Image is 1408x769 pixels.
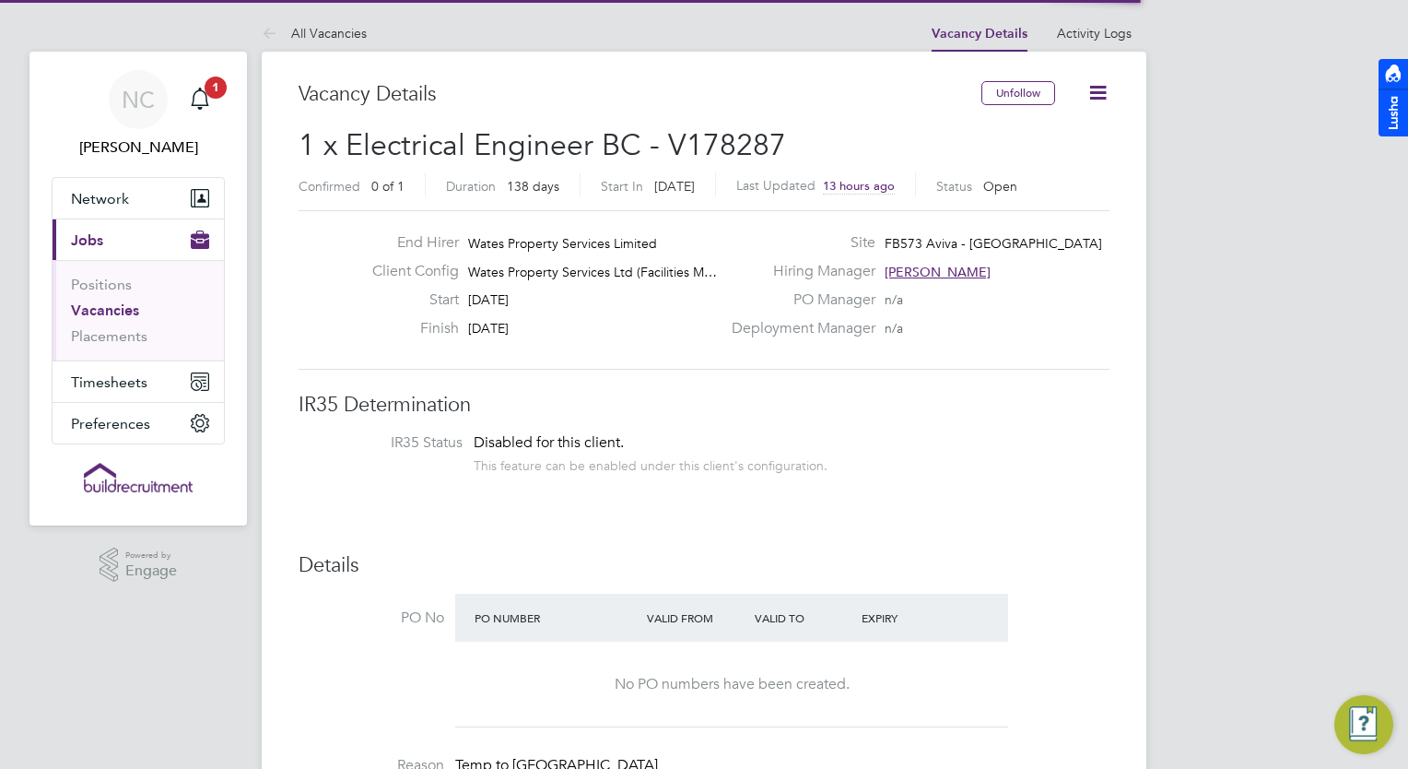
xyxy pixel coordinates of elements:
h3: Details [299,552,1109,579]
a: Activity Logs [1057,25,1132,41]
span: [DATE] [468,320,509,337]
label: Hiring Manager [721,262,875,281]
span: Timesheets [71,373,147,391]
button: Network [53,178,224,219]
a: Go to home page [52,463,225,492]
label: IR35 Status [317,433,463,453]
button: Jobs [53,219,224,260]
label: PO No [299,609,444,628]
a: All Vacancies [262,25,367,41]
label: Confirmed [299,178,360,195]
span: Natalie Carr [52,136,225,159]
label: Site [721,233,875,253]
label: Last Updated [736,177,815,194]
a: Vacancy Details [932,26,1027,41]
label: Client Config [358,262,459,281]
div: Expiry [857,601,965,634]
a: Vacancies [71,302,139,319]
span: Powered by [125,548,177,563]
h3: Vacancy Details [299,81,981,108]
label: Start [358,290,459,310]
nav: Main navigation [29,52,247,526]
span: Engage [125,563,177,579]
div: Valid From [642,601,750,634]
span: NC [122,88,155,112]
img: buildrec-logo-retina.png [84,463,193,492]
span: Open [983,178,1017,195]
span: [DATE] [468,291,509,308]
label: PO Manager [721,290,875,310]
a: NC[PERSON_NAME] [52,70,225,159]
span: 138 days [507,178,559,195]
span: 1 [205,77,227,99]
div: This feature can be enabled under this client's configuration. [474,453,827,474]
span: [DATE] [654,178,695,195]
span: Wates Property Services Limited [468,235,657,252]
span: 0 of 1 [371,178,405,195]
div: PO Number [470,601,642,634]
button: Unfollow [981,81,1055,105]
span: Wates Property Services Ltd (Facilities M… [468,264,717,280]
span: 1 x Electrical Engineer BC - V178287 [299,127,786,163]
h3: IR35 Determination [299,392,1109,419]
span: FB573 Aviva - [GEOGRAPHIC_DATA] [885,235,1102,252]
div: Jobs [53,260,224,361]
span: Jobs [71,231,103,249]
span: 13 hours ago [823,178,895,194]
span: [PERSON_NAME] [885,264,991,280]
label: End Hirer [358,233,459,253]
span: n/a [885,291,903,308]
div: No PO numbers have been created. [474,675,990,694]
label: Duration [446,178,496,195]
button: Timesheets [53,361,224,402]
label: Status [936,178,972,195]
div: Valid To [750,601,858,634]
a: Positions [71,276,132,293]
a: Placements [71,327,147,345]
label: Finish [358,319,459,338]
a: 1 [182,70,218,129]
label: Start In [601,178,643,195]
button: Preferences [53,403,224,444]
span: Network [71,190,129,207]
a: Powered byEngage [100,548,178,583]
button: Engage Resource Center [1334,695,1393,754]
label: Deployment Manager [721,319,875,338]
span: n/a [885,320,903,337]
span: Preferences [71,415,150,432]
span: Disabled for this client. [474,433,624,452]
